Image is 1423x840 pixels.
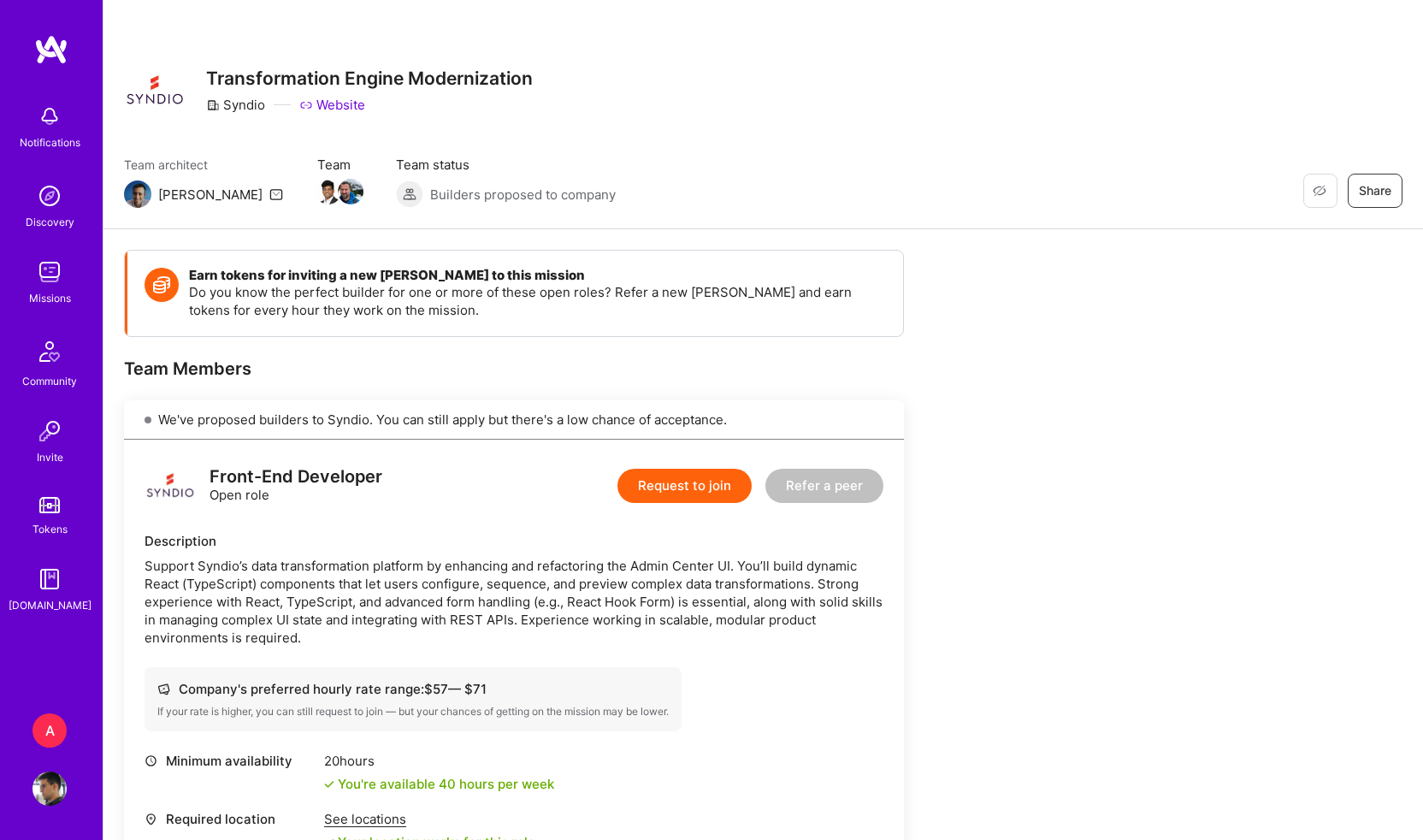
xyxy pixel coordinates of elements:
img: Token icon [145,268,179,302]
span: Team [317,156,362,174]
div: Syndio [206,96,265,114]
div: If your rate is higher, you can still request to join — but your chances of getting on the missio... [157,705,669,719]
h4: Earn tokens for inviting a new [PERSON_NAME] to this mission [189,268,886,283]
i: icon Cash [157,683,170,695]
div: [DOMAIN_NAME] [9,596,92,614]
img: bell [32,99,67,133]
div: Notifications [20,133,80,151]
img: User Avatar [32,772,67,806]
span: Builders proposed to company [430,186,616,204]
a: Team Member Avatar [340,177,362,206]
i: icon EyeClosed [1313,184,1326,198]
img: Team Architect [124,180,151,208]
img: logo [145,460,196,512]
img: Builders proposed to company [396,180,423,208]
span: Share [1359,182,1391,199]
div: Front-End Developer [210,468,382,486]
div: [PERSON_NAME] [158,186,263,204]
div: Tokens [32,520,68,538]
h3: Transformation Engine Modernization [206,68,533,89]
img: teamwork [32,255,67,289]
div: We've proposed builders to Syndio. You can still apply but there's a low chance of acceptance. [124,400,904,440]
img: Company Logo [124,60,186,121]
div: Description [145,532,883,550]
span: Team status [396,156,616,174]
div: Invite [37,448,63,466]
i: icon Mail [269,187,283,201]
img: Team Member Avatar [338,179,363,204]
a: A [28,713,71,748]
button: Share [1348,174,1402,208]
button: Request to join [617,469,752,503]
img: Invite [32,414,67,448]
img: logo [34,34,68,65]
img: Team Member Avatar [316,179,341,204]
a: Team Member Avatar [317,177,340,206]
div: You're available 40 hours per week [324,775,554,793]
div: Support Syndio’s data transformation platform by enhancing and refactoring the Admin Center UI. Y... [145,557,883,647]
img: Community [29,331,70,372]
div: Required location [145,810,316,828]
div: Open role [210,468,382,504]
i: icon Clock [145,754,157,767]
div: Discovery [26,213,74,231]
div: Missions [29,289,71,307]
a: User Avatar [28,772,71,806]
img: discovery [32,179,67,213]
div: Company's preferred hourly rate range: $ 57 — $ 71 [157,680,669,698]
p: Do you know the perfect builder for one or more of these open roles? Refer a new [PERSON_NAME] an... [189,283,886,319]
div: Community [22,372,77,390]
div: 20 hours [324,752,554,770]
button: Refer a peer [765,469,883,503]
i: icon Location [145,813,157,825]
div: A [32,713,67,748]
div: See locations [324,810,535,828]
span: Team architect [124,156,283,174]
i: icon Check [324,779,334,790]
a: Website [299,96,365,114]
div: Team Members [124,358,904,380]
img: tokens [39,497,60,513]
div: Minimum availability [145,752,316,770]
i: icon CompanyGray [206,98,220,112]
img: guide book [32,562,67,596]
